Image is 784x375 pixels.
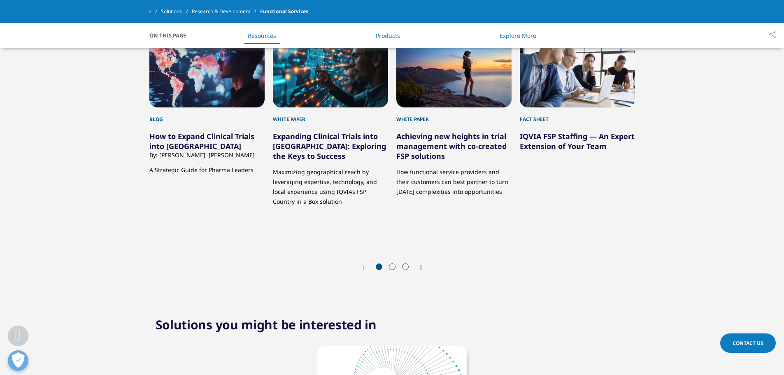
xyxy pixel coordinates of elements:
[720,333,776,353] a: Contact Us
[376,32,400,40] a: Products
[733,340,763,347] span: Contact Us
[520,107,635,123] div: Fact Sheet
[500,32,536,40] a: Explore More
[161,4,192,19] a: Solutions
[362,264,372,272] div: Previous slide
[396,107,512,123] div: White Paper
[192,4,260,19] a: Research & Development
[260,4,308,19] span: Functional Services
[156,317,377,333] h2: Solutions you might be interested in
[520,33,635,226] div: 4 / 12
[149,107,265,123] div: Blog
[248,32,276,40] a: Resources
[273,33,388,226] div: 2 / 12
[149,131,254,151] a: How to Expand Clinical Trials into [GEOGRAPHIC_DATA]
[149,33,265,226] div: 1 / 12
[149,31,195,40] span: On This Page
[8,350,28,371] button: Open Preferences
[273,161,388,207] p: Maximizing geographical reach by leveraging expertise, technology, and local experience using IQV...
[396,161,512,197] p: How functional service providers and their customers can best partner to turn [DATE] complexities...
[273,107,388,123] div: White Paper
[149,159,265,175] p: A Strategic Guide for Pharma Leaders
[273,131,386,161] a: Expanding Clinical Trials into [GEOGRAPHIC_DATA]: Exploring the Keys to Success
[412,264,423,272] div: Next slide
[149,151,265,159] div: By: [PERSON_NAME], [PERSON_NAME]
[396,33,512,226] div: 3 / 12
[396,131,507,161] a: Achieving new heights in trial management with co-created FSP solutions
[520,131,635,151] a: IQVIA FSP Staffing — An Expert Extension of Your Team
